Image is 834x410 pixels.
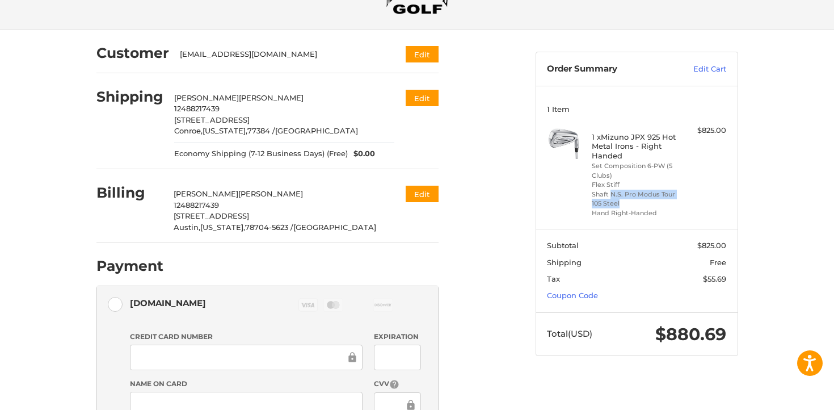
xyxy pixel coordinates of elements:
[174,148,348,160] span: Economy Shipping (7-12 Business Days) (Free)
[592,208,679,218] li: Hand Right-Handed
[174,93,239,102] span: [PERSON_NAME]
[547,274,560,283] span: Tax
[200,223,245,232] span: [US_STATE],
[245,223,293,232] span: 78704-5623 /
[592,161,679,180] li: Set Composition 6-PW (5 Clubs)
[203,126,247,135] span: [US_STATE],
[406,46,439,62] button: Edit
[547,104,726,114] h3: 1 Item
[374,379,421,390] label: CVV
[180,49,384,60] div: [EMAIL_ADDRESS][DOMAIN_NAME]
[174,200,219,210] span: 12488217439
[655,324,726,345] span: $880.69
[547,328,592,339] span: Total (USD)
[547,64,669,75] h3: Order Summary
[592,180,679,190] li: Flex Stiff
[130,379,363,389] label: Name on Card
[681,125,726,136] div: $825.00
[275,126,358,135] span: [GEOGRAPHIC_DATA]
[374,332,421,342] label: Expiration
[348,148,375,160] span: $0.00
[547,258,582,267] span: Shipping
[547,241,579,250] span: Subtotal
[592,190,679,208] li: Shaft N.S. Pro Modus Tour 105 Steel
[703,274,726,283] span: $55.69
[96,184,163,202] h2: Billing
[239,93,304,102] span: [PERSON_NAME]
[174,115,250,124] span: [STREET_ADDRESS]
[96,44,169,62] h2: Customer
[697,241,726,250] span: $825.00
[96,88,163,106] h2: Shipping
[174,104,220,113] span: 12488217439
[130,332,363,342] label: Credit Card Number
[293,223,376,232] span: [GEOGRAPHIC_DATA]
[710,258,726,267] span: Free
[238,189,303,198] span: [PERSON_NAME]
[174,126,203,135] span: Conroe,
[406,90,439,106] button: Edit
[592,132,679,160] h4: 1 x Mizuno JPX 925 Hot Metal Irons - Right Handed
[174,211,249,220] span: [STREET_ADDRESS]
[669,64,726,75] a: Edit Cart
[406,186,439,202] button: Edit
[96,257,163,275] h2: Payment
[174,223,200,232] span: Austin,
[174,189,238,198] span: [PERSON_NAME]
[547,291,598,300] a: Coupon Code
[247,126,275,135] span: 77384 /
[130,294,206,312] div: [DOMAIN_NAME]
